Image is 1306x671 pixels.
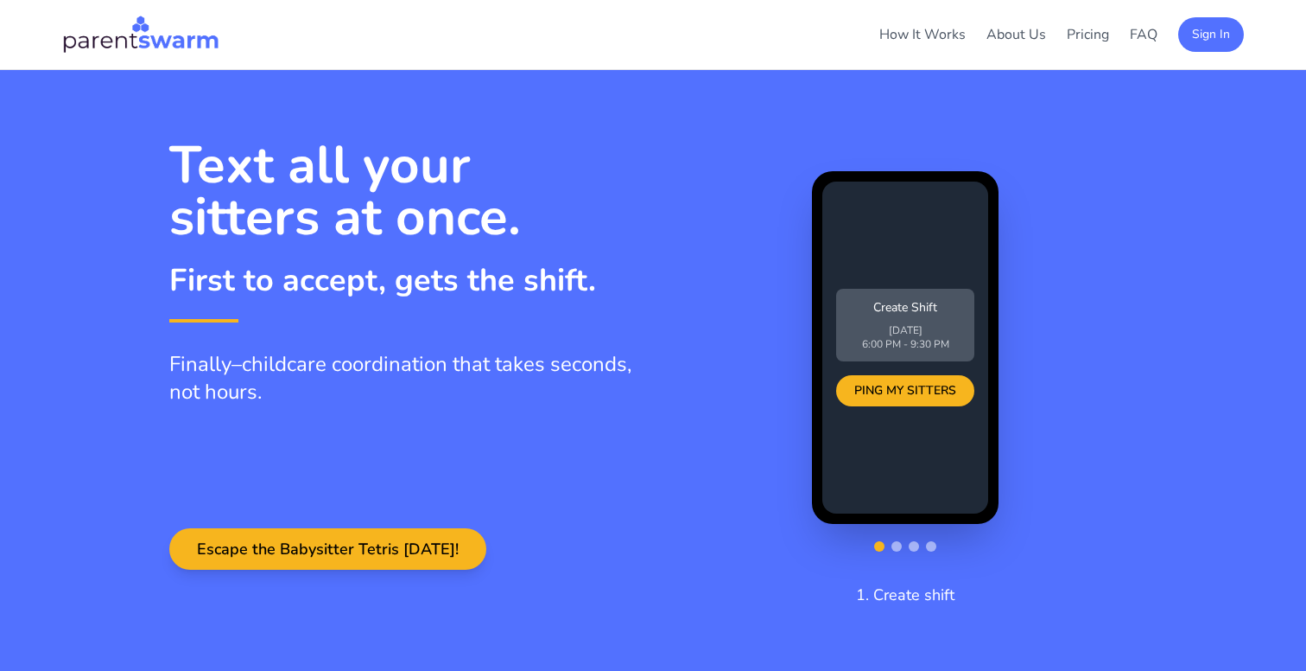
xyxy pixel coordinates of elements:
[846,337,964,351] p: 6:00 PM - 9:30 PM
[62,14,219,55] img: Parentswarm Logo
[879,25,966,44] a: How It Works
[856,583,954,607] p: 1. Create shift
[846,323,964,337] p: [DATE]
[846,299,964,316] p: Create Shift
[1178,24,1244,43] a: Sign In
[1178,17,1244,52] button: Sign In
[169,540,486,559] a: Escape the Babysitter Tetris [DATE]!
[1067,25,1109,44] a: Pricing
[1130,25,1157,44] a: FAQ
[836,375,974,406] div: PING MY SITTERS
[986,25,1046,44] a: About Us
[169,528,486,570] button: Escape the Babysitter Tetris [DATE]!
